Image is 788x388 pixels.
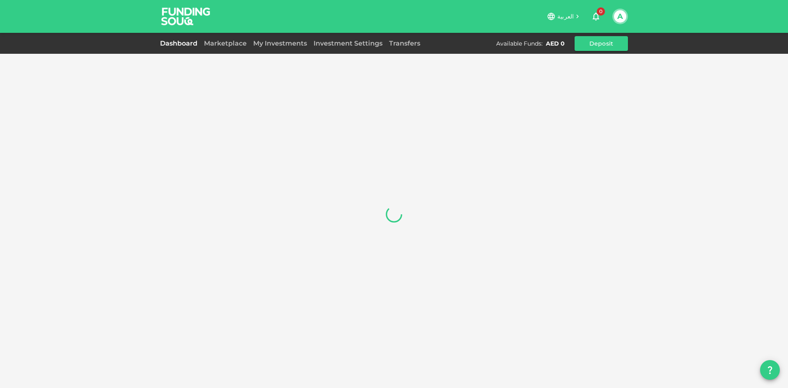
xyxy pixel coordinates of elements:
div: AED 0 [546,39,565,48]
button: Deposit [575,36,628,51]
div: Available Funds : [496,39,543,48]
a: Dashboard [160,39,201,47]
button: question [760,360,780,380]
button: 0 [588,8,604,25]
a: Transfers [386,39,424,47]
a: Investment Settings [310,39,386,47]
span: العربية [557,13,574,20]
span: 0 [597,7,605,16]
a: My Investments [250,39,310,47]
button: A [614,10,626,23]
a: Marketplace [201,39,250,47]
